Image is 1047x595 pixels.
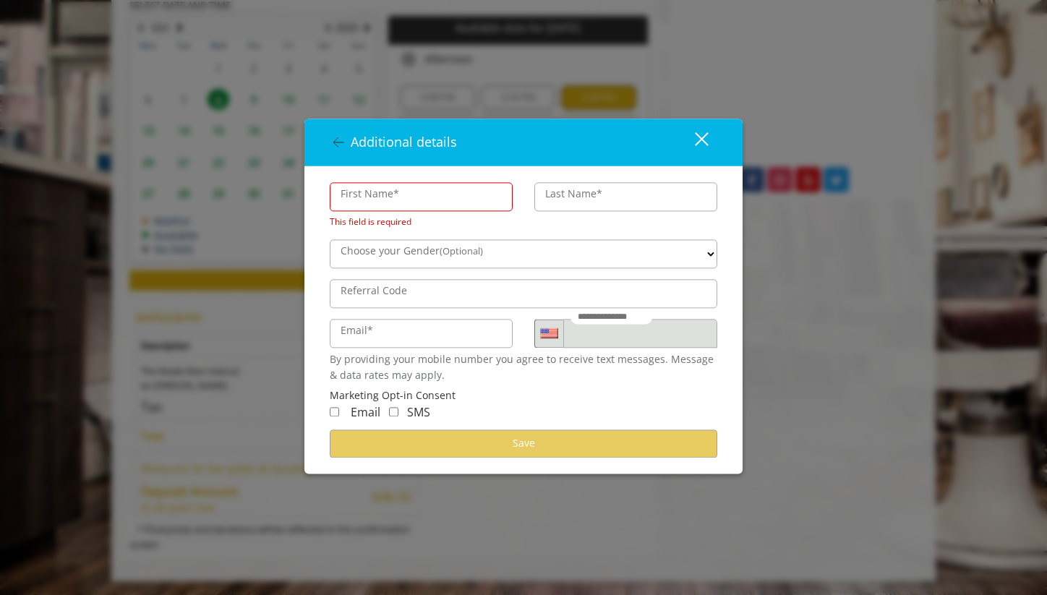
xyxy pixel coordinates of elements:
span: SMS [407,404,430,420]
select: Choose your Gender [330,239,717,268]
label: First Name* [333,186,406,202]
input: Receive Marketing Email [330,407,339,416]
span: Additional details [351,133,457,150]
input: ReferralCode [330,279,717,308]
input: Receive Marketing SMS [389,407,398,416]
label: Choose your Gender [333,243,490,259]
span: (Optional) [440,244,483,257]
div: Marketing Opt-in Consent [330,388,717,403]
span: Save [513,437,535,450]
input: Lastname [534,182,717,211]
label: Email* [333,322,380,338]
div: FirstName [330,215,513,228]
button: close dialog [668,127,717,157]
input: Email [330,319,513,348]
div: close dialog [678,131,707,153]
div: Country [534,319,563,348]
label: Last Name* [538,186,610,202]
span: Email [351,404,380,420]
label: Referral Code [333,283,414,299]
div: By providing your mobile number you agree to receive text messages. Message & data rates may apply. [330,351,717,384]
input: FirstName [330,182,513,211]
button: Save [330,429,717,458]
